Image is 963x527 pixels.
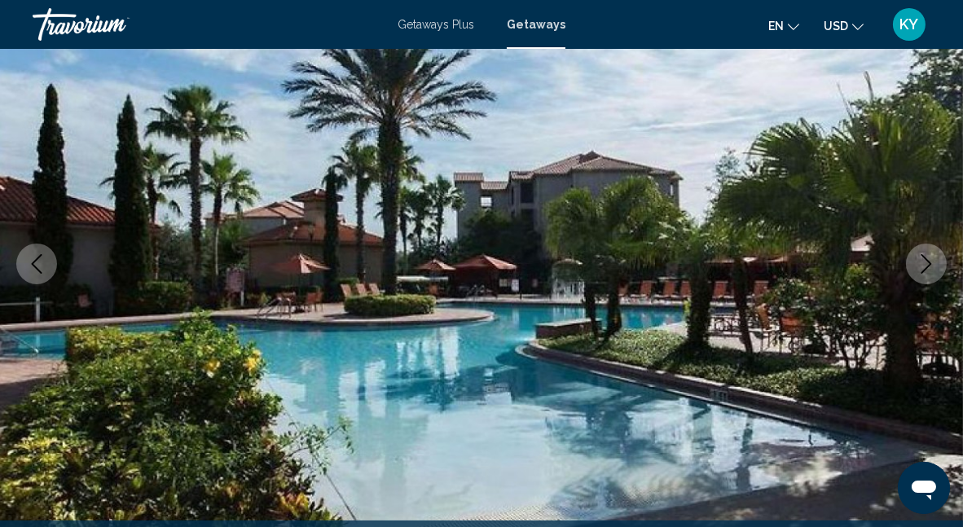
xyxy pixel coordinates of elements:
button: Previous image [16,244,57,284]
iframe: Button to launch messaging window [898,462,950,514]
button: Next image [906,244,947,284]
button: User Menu [888,7,930,42]
span: KY [900,16,919,33]
a: Getaways Plus [398,18,474,31]
a: Travorium [33,8,381,41]
a: Getaways [507,18,565,31]
span: en [768,20,784,33]
span: USD [824,20,848,33]
button: Change language [768,14,799,37]
button: Change currency [824,14,864,37]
